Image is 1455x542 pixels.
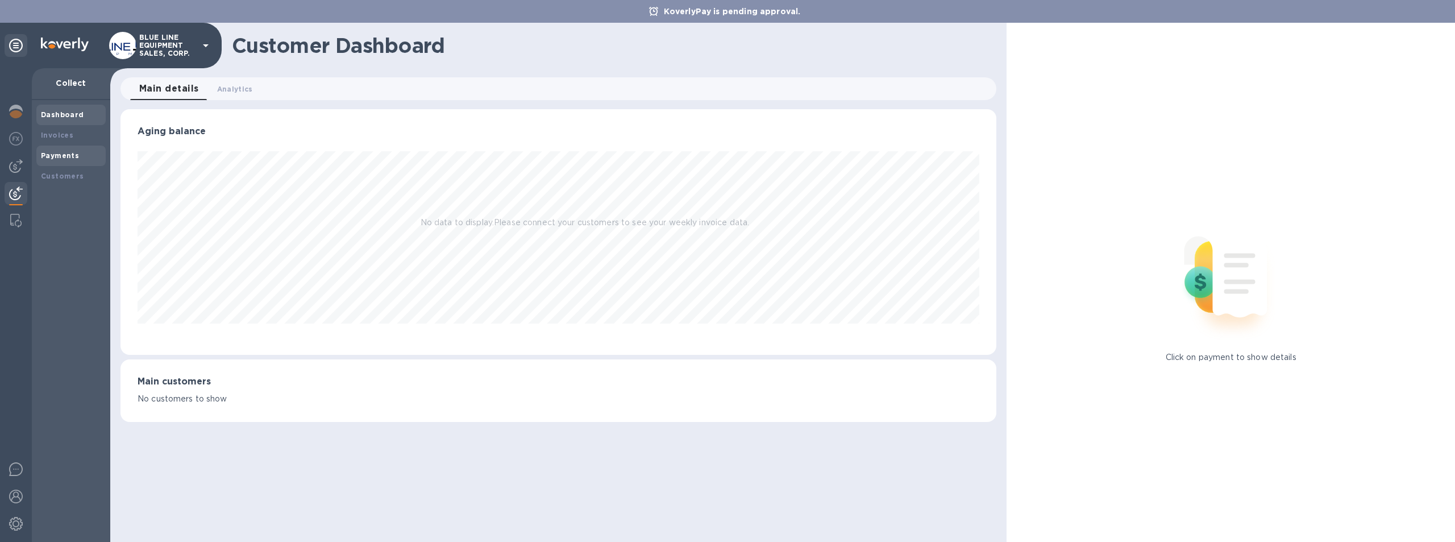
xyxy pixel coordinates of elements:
img: Logo [41,38,89,51]
p: Collect [41,77,101,89]
b: Dashboard [41,110,84,119]
b: Invoices [41,131,73,139]
h3: Main customers [138,376,979,387]
b: Payments [41,151,79,160]
p: BLUE LINE EQUIPMENT SALES, CORP. [139,34,196,57]
img: Foreign exchange [9,132,23,146]
div: Unpin categories [5,34,27,57]
span: Main details [139,81,199,97]
p: KoverlyPay is pending approval. [658,6,807,17]
h3: Aging balance [138,126,979,137]
p: Click on payment to show details [1166,351,1296,363]
p: No customers to show [138,393,979,405]
b: Customers [41,172,84,180]
h1: Customer Dashboard [232,34,988,57]
span: Analytics [217,83,253,95]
